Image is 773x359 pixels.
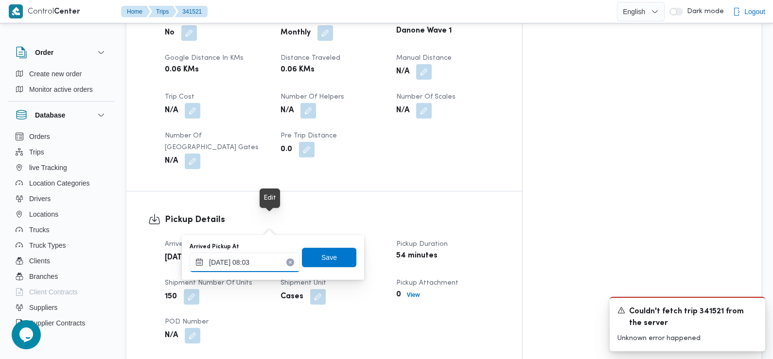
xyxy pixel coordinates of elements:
span: Truck Types [29,239,66,251]
button: Drivers [12,191,111,206]
h3: Order [35,47,53,58]
span: Orders [29,131,50,142]
button: View [403,289,424,301]
div: Edit [264,192,276,204]
span: Number of Scales [396,94,456,100]
b: Center [54,8,80,16]
button: Supplier Contracts [12,315,111,331]
span: Create new order [29,68,82,80]
button: Branches [12,269,111,284]
button: Logout [729,2,769,21]
button: Truck Types [12,238,111,253]
b: N/A [165,330,178,342]
b: 54 minutes [396,250,438,262]
span: Pickup Attachment [396,280,458,286]
b: No [165,27,175,39]
b: 0.06 KMs [281,64,315,76]
span: Drivers [29,193,51,205]
span: Dark mode [683,8,724,16]
b: N/A [396,66,409,78]
span: Couldn't fetch trip 341521 from the server [629,306,746,329]
span: Shipment Number of Units [165,280,252,286]
span: Locations [29,208,58,220]
span: Logout [744,6,765,17]
button: Suppliers [12,300,111,315]
span: Branches [29,271,58,282]
span: Client Contracts [29,286,78,298]
b: 150 [165,291,177,303]
button: Clients [12,253,111,269]
span: Pickup Duration [396,241,448,247]
button: 341521 [175,6,208,17]
b: Danone Wave 1 [396,25,452,37]
span: Suppliers [29,302,57,313]
span: Trip Cost [165,94,194,100]
b: Cases [281,291,303,303]
img: X8yXhbKr1z7QwAAAABJRU5ErkJggg== [9,4,23,18]
button: Order [16,47,107,58]
span: Distance Traveled [281,55,340,61]
b: 0.06 KMs [165,64,199,76]
h3: Database [35,109,65,121]
span: Supplier Contracts [29,317,85,329]
span: Devices [29,333,53,344]
span: Number of Helpers [281,94,344,100]
button: Devices [12,331,111,346]
b: 0 [396,289,401,301]
label: Arrived Pickup At [190,243,239,251]
button: Trips [148,6,176,17]
b: N/A [396,105,409,117]
b: 0.0 [281,144,292,155]
button: Locations [12,206,111,222]
button: Orders [12,129,111,144]
b: [DATE] 8:03 AM [165,252,221,264]
span: Clients [29,255,50,267]
div: Database [8,129,115,339]
span: Location Categories [29,177,90,189]
span: Save [321,252,337,263]
span: Google distance in KMs [165,55,244,61]
span: Number of [GEOGRAPHIC_DATA] Gates [165,133,259,151]
button: Clear input [286,258,294,266]
b: N/A [165,105,178,117]
span: Pre Trip Distance [281,133,337,139]
button: Trips [12,144,111,160]
iframe: chat widget [10,320,41,349]
button: Save [302,248,356,267]
button: Client Contracts [12,284,111,300]
span: Trucks [29,224,49,236]
span: Manual Distance [396,55,452,61]
b: N/A [281,105,294,117]
span: Monitor active orders [29,84,93,95]
button: live Tracking [12,160,111,175]
button: Create new order [12,66,111,82]
span: live Tracking [29,162,67,173]
button: Monitor active orders [12,82,111,97]
span: POD Number [165,319,209,325]
button: Trucks [12,222,111,238]
span: Arrived Pickup At [165,241,220,247]
span: Shipment Unit [281,280,326,286]
b: View [407,291,420,298]
b: N/A [165,155,178,167]
p: Unknown error happened [617,333,757,343]
button: Home [121,6,150,17]
span: Trips [29,146,44,158]
div: Notification [617,306,757,329]
b: Monthly [281,27,311,39]
input: Press the down key to open a popover containing a calendar. [190,253,300,272]
button: Location Categories [12,175,111,191]
button: Database [16,109,107,121]
div: Order [8,66,115,101]
h3: Pickup Details [165,213,500,226]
